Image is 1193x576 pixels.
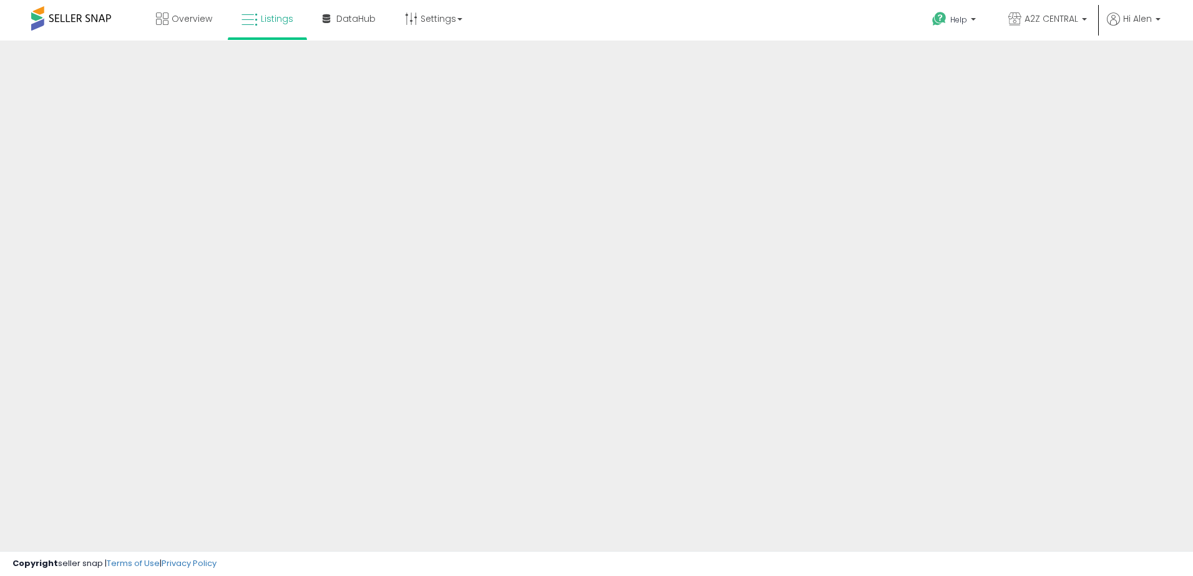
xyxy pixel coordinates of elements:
[162,557,217,569] a: Privacy Policy
[1123,12,1152,25] span: Hi Alen
[950,14,967,25] span: Help
[336,12,376,25] span: DataHub
[1107,12,1161,41] a: Hi Alen
[922,2,988,41] a: Help
[12,557,58,569] strong: Copyright
[1025,12,1078,25] span: A2Z CENTRAL
[107,557,160,569] a: Terms of Use
[261,12,293,25] span: Listings
[172,12,212,25] span: Overview
[932,11,947,27] i: Get Help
